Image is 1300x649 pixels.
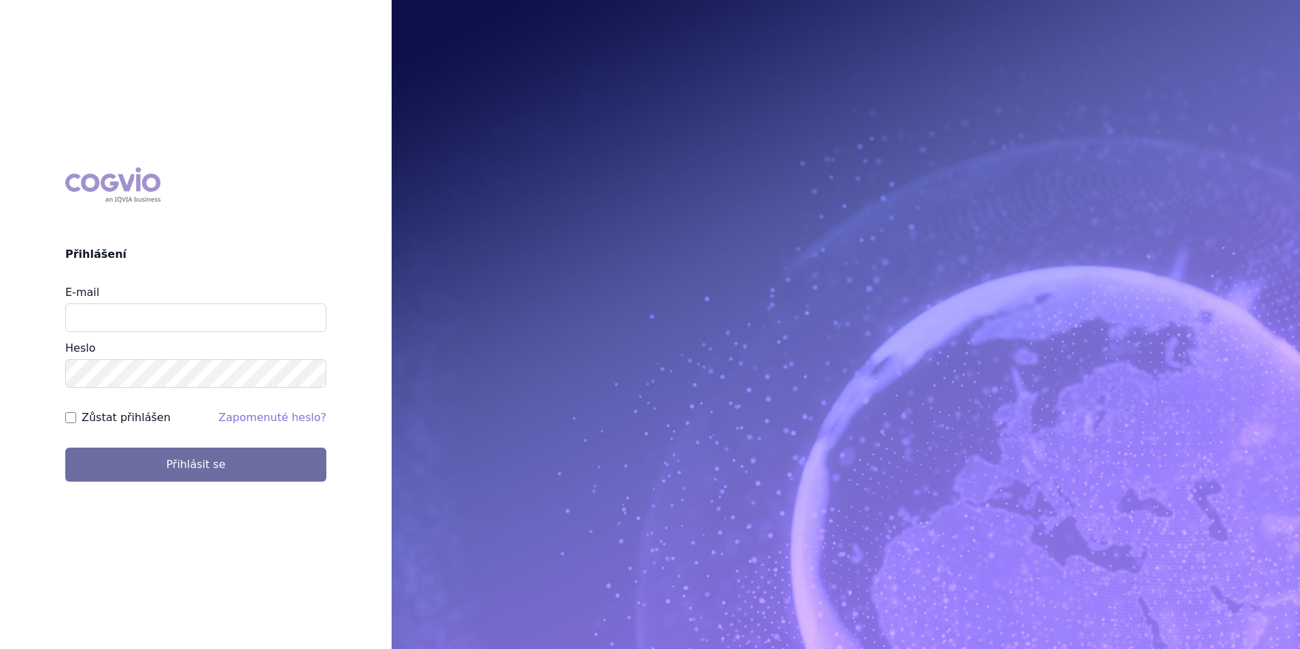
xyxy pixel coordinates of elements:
label: Heslo [65,342,95,354]
a: Zapomenuté heslo? [218,411,326,424]
button: Přihlásit se [65,448,326,482]
label: E-mail [65,286,99,299]
div: COGVIO [65,167,160,203]
h2: Přihlášení [65,246,326,263]
label: Zůstat přihlášen [82,410,171,426]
